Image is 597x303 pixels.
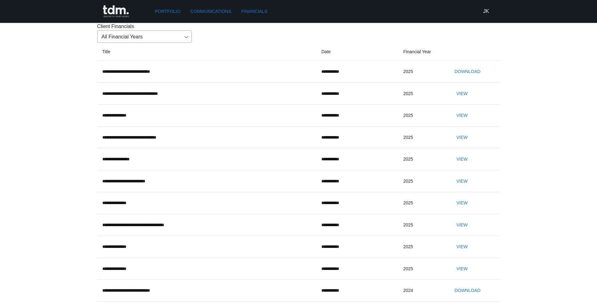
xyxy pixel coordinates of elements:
td: 2025 [398,83,447,105]
div: All Financial Years [97,30,192,43]
button: View [452,88,472,100]
button: View [452,219,472,231]
a: Financials [239,6,270,17]
button: Download [452,285,483,296]
td: 2024 [398,280,447,302]
th: Date [316,43,398,61]
button: Download [452,66,483,77]
button: View [452,153,472,165]
td: 2025 [398,236,447,258]
td: 2025 [398,126,447,148]
td: 2025 [398,105,447,127]
td: 2025 [398,148,447,170]
td: 2025 [398,192,447,214]
button: View [452,263,472,275]
button: View [452,175,472,187]
button: View [452,110,472,121]
h6: JK [483,8,489,15]
p: Client Financials [97,23,500,30]
td: 2025 [398,170,447,192]
a: Portfolio [153,6,183,17]
th: Financial Year [398,43,447,61]
td: 2025 [398,61,447,83]
a: Communications [188,6,234,17]
td: 2025 [398,214,447,236]
td: 2025 [398,258,447,280]
th: Title [97,43,317,61]
button: JK [480,5,493,18]
button: View [452,197,472,209]
button: View [452,132,472,143]
button: View [452,241,472,253]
